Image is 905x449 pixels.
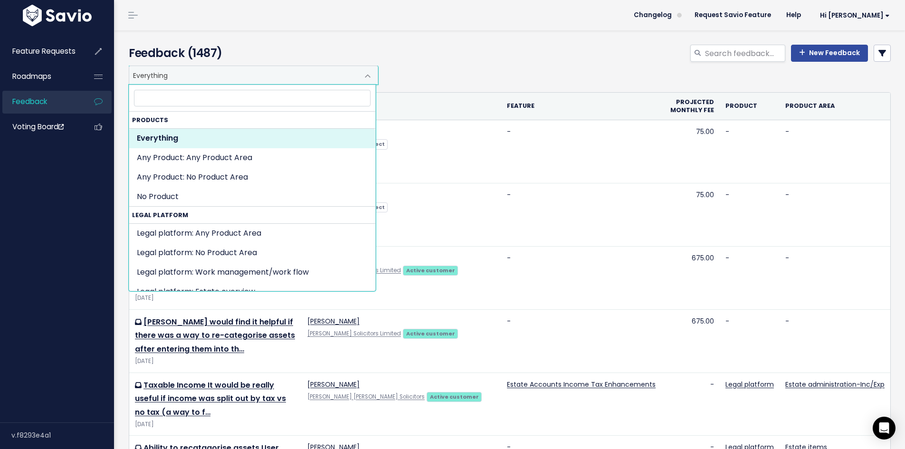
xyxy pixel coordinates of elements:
a: [PERSON_NAME] [307,316,360,326]
div: v.f8293e4a1 [11,423,114,448]
li: Legal platform: Work management/work flow [129,263,375,282]
li: Legal platform: Any Product Area [129,224,375,243]
li: Legal platform: No Product Area [129,243,375,263]
strong: Active customer [430,393,479,401]
div: Open Intercom Messenger [873,417,895,439]
td: - [501,120,661,183]
td: - [780,120,890,183]
a: [PERSON_NAME] would find it helpful if there was a way to re-categorise assets after entering the... [135,316,295,355]
th: Product Area [780,93,890,120]
th: Product [720,93,780,120]
td: 675.00 [661,246,720,309]
span: Voting Board [12,122,64,132]
td: - [661,373,720,436]
li: No Product [129,187,375,207]
th: Projected monthly fee [661,93,720,120]
div: [DATE] [135,293,296,303]
td: - [501,246,661,309]
a: Feature Requests [2,40,79,62]
strong: Products [129,112,375,128]
span: Feedback [12,96,47,106]
li: Legal platform: Estate overview [129,282,375,302]
li: Legal platform [129,207,375,438]
td: - [780,246,890,309]
a: Help [779,8,809,22]
strong: Active customer [406,267,455,274]
a: Feedback [2,91,79,113]
span: Changelog [634,12,672,19]
td: 75.00 [661,120,720,183]
div: [DATE] [135,420,296,430]
th: Contact [302,93,501,120]
td: - [720,246,780,309]
a: Estate administration-Inc/Exp [785,380,885,389]
a: Active customer [403,265,458,275]
td: - [501,183,661,247]
a: Voting Board [2,116,79,138]
a: Request Savio Feature [687,8,779,22]
td: 75.00 [661,183,720,247]
span: Everything [129,66,378,85]
a: Legal platform [725,380,774,389]
input: Search feedback... [704,45,785,62]
li: Products [129,112,375,207]
a: [PERSON_NAME] [307,380,360,389]
li: Any Product: No Product Area [129,168,375,187]
span: Roadmaps [12,71,51,81]
a: [PERSON_NAME] Solicitors Limited [307,330,401,337]
strong: Legal platform [129,207,375,223]
a: New Feedback [791,45,868,62]
strong: Active customer [406,330,455,337]
td: - [501,309,661,373]
a: Roadmaps [2,66,79,87]
span: Hi [PERSON_NAME] [820,12,890,19]
td: - [720,309,780,373]
td: - [720,120,780,183]
td: - [720,183,780,247]
td: - [780,309,890,373]
li: Any Product: Any Product Area [129,148,375,168]
a: Estate Accounts Income Tax Enhancements [507,380,656,389]
div: [DATE] [135,356,296,366]
a: Hi [PERSON_NAME] [809,8,897,23]
img: logo-white.9d6f32f41409.svg [20,5,94,26]
a: Active customer [427,392,482,401]
h4: Feedback (1487) [129,45,373,62]
td: - [780,183,890,247]
td: 675.00 [661,309,720,373]
span: Everything [129,66,359,84]
a: Active customer [403,328,458,338]
span: Feature Requests [12,46,76,56]
li: Everything [129,129,375,148]
th: Feature [501,93,661,120]
a: [PERSON_NAME] [PERSON_NAME] Solicitors [307,393,425,401]
a: Taxable Income It would be really useful if income was split out by tax vs no tax (a way to f… [135,380,286,418]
